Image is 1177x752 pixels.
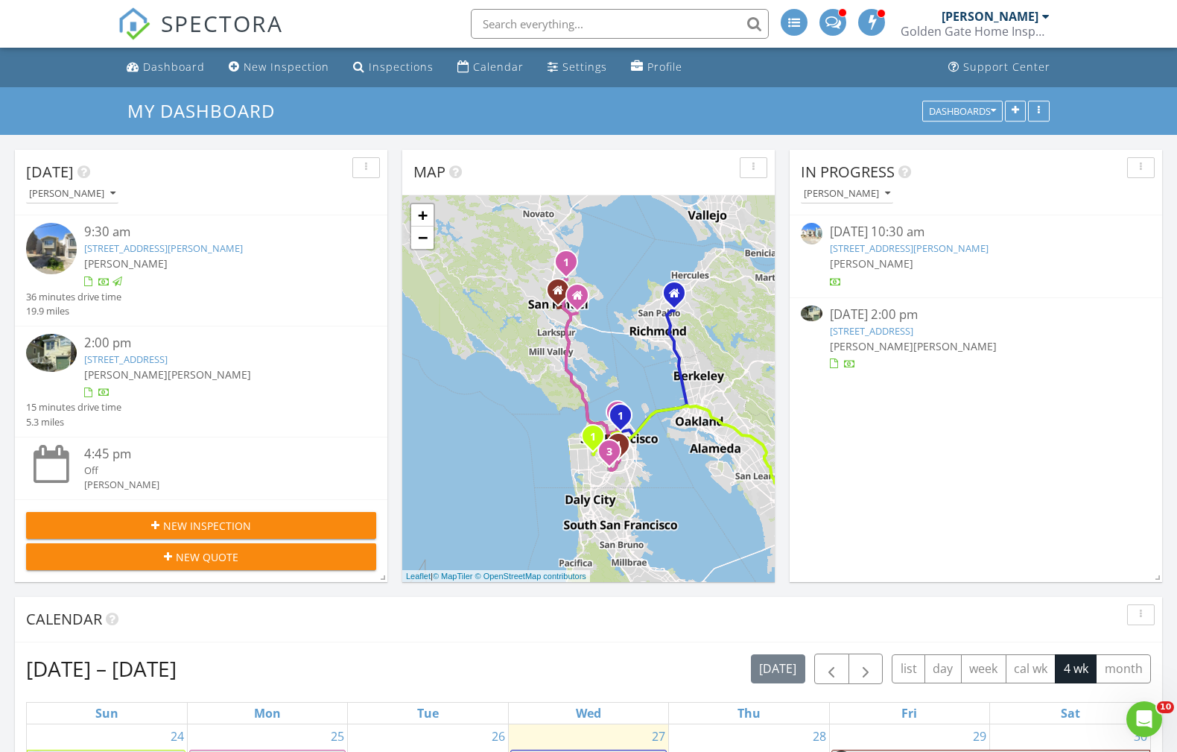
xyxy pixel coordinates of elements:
div: 824 Hyde St, San Francisco, CA 94109 [621,415,629,424]
a: [STREET_ADDRESS] [84,353,168,366]
button: cal wk [1006,654,1056,683]
div: 9:30 am [84,223,347,241]
button: Previous [814,654,849,684]
a: Settings [542,54,613,81]
div: 76 Tiffany Ave, San Francisco, CA 94110 [618,444,627,453]
a: Zoom out [411,227,434,249]
a: Calendar [451,54,530,81]
span: [PERSON_NAME] [168,367,251,382]
div: Support Center [963,60,1050,74]
a: Profile [625,54,688,81]
div: [PERSON_NAME] [29,189,115,199]
div: [PERSON_NAME] [84,478,347,492]
button: Dashboards [922,101,1003,121]
div: 4:45 pm [84,445,347,464]
img: The Best Home Inspection Software - Spectora [118,7,150,40]
a: [DATE] 2:00 pm [STREET_ADDRESS] [PERSON_NAME][PERSON_NAME] [801,306,1151,372]
img: 8917250%2Fcover_photos%2FyJvwkAG6qhZMpa0tCAtk%2Fsmall.jpg [26,334,77,372]
a: Tuesday [414,703,442,724]
a: Go to August 26, 2025 [489,724,508,748]
a: Go to August 28, 2025 [810,724,829,748]
a: Go to August 25, 2025 [328,724,347,748]
a: © MapTiler [433,572,473,581]
i: 1 [618,411,624,422]
div: Profile [647,60,682,74]
a: [STREET_ADDRESS][PERSON_NAME] [84,241,243,255]
span: Calendar [26,609,102,629]
span: [PERSON_NAME] [830,339,913,353]
button: month [1096,654,1151,683]
a: Monday [251,703,284,724]
div: 104 1st Street, San Rafael CA 94901 [558,290,567,299]
a: Go to August 24, 2025 [168,724,187,748]
input: Search everything... [471,9,769,39]
a: New Inspection [223,54,335,81]
a: Thursday [735,703,764,724]
i: 1 [590,432,596,443]
button: [PERSON_NAME] [801,184,893,204]
a: Leaflet [406,572,431,581]
button: week [961,654,1006,683]
span: 10 [1157,701,1174,713]
button: New Inspection [26,512,376,539]
div: New Inspection [244,60,329,74]
span: [PERSON_NAME] [830,256,913,271]
div: 2:00 pm [84,334,347,353]
i: 1 [563,258,569,268]
a: Sunday [92,703,121,724]
a: My Dashboard [127,98,288,123]
a: © OpenStreetMap contributors [475,572,586,581]
a: Go to August 29, 2025 [970,724,989,748]
a: Saturday [1058,703,1083,724]
div: Inspections [369,60,434,74]
span: [PERSON_NAME] [913,339,997,353]
div: 15 minutes drive time [26,400,121,414]
i: 3 [606,447,612,458]
iframe: Intercom live chat [1126,701,1162,737]
h2: [DATE] – [DATE] [26,654,177,683]
span: [DATE] [26,162,74,182]
div: 36 minutes drive time [26,290,121,304]
div: 1635 10th Ave 4, San Francisco, CA 94122 [593,436,602,445]
button: New Quote [26,543,376,570]
a: Zoom in [411,204,434,227]
div: Settings [562,60,607,74]
div: 28 Adrian Terrace, San Rafael, CA 94903 [566,262,575,271]
div: Off [84,464,347,478]
a: Go to August 27, 2025 [649,724,668,748]
div: 10 Dowitcher Way, San Rafael CA 94901 [577,295,586,304]
a: [STREET_ADDRESS][PERSON_NAME] [830,241,989,255]
a: Inspections [347,54,440,81]
i: 1 [615,440,621,451]
div: Dashboards [929,106,996,116]
button: [PERSON_NAME] [26,184,118,204]
div: [PERSON_NAME] [942,9,1038,24]
span: New Inspection [163,518,251,534]
div: Calendar [473,60,524,74]
div: [DATE] 10:30 am [830,223,1122,241]
span: SPECTORA [161,7,283,39]
div: Dashboard [143,60,205,74]
div: 328 Surrey St, San Francisco, CA 94131 [609,451,618,460]
button: [DATE] [751,654,805,683]
a: Wednesday [573,703,604,724]
div: 5.3 miles [26,415,121,429]
a: 2:00 pm [STREET_ADDRESS] [PERSON_NAME][PERSON_NAME] 15 minutes drive time 5.3 miles [26,334,376,429]
a: SPECTORA [118,20,283,51]
span: [PERSON_NAME] [84,256,168,271]
span: In Progress [801,162,895,182]
span: [PERSON_NAME] [84,367,168,382]
div: | [402,570,590,583]
img: streetview [26,223,77,274]
div: [PERSON_NAME] [804,189,890,199]
button: Next [848,654,883,684]
a: Friday [898,703,920,724]
div: 19.9 miles [26,304,121,318]
span: Map [413,162,445,182]
a: Dashboard [121,54,211,81]
div: [DATE] 2:00 pm [830,306,1122,324]
a: 9:30 am [STREET_ADDRESS][PERSON_NAME] [PERSON_NAME] 36 minutes drive time 19.9 miles [26,223,376,318]
a: Support Center [942,54,1056,81]
a: [DATE] 10:30 am [STREET_ADDRESS][PERSON_NAME] [PERSON_NAME] [801,223,1151,289]
a: [STREET_ADDRESS] [830,324,913,338]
